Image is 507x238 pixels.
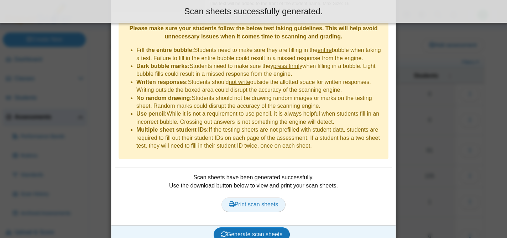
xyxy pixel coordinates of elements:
span: Print scan sheets [229,201,278,207]
b: Use pencil: [136,111,167,117]
b: No random drawing: [136,95,192,101]
span: Generate scan sheets [221,231,283,237]
u: entire [318,47,332,53]
li: If the testing sheets are not prefilled with student data, students are required to fill out thei... [136,126,385,150]
b: Written responses: [136,79,188,85]
li: While it is not a requirement to use pencil, it is always helpful when students fill in an incorr... [136,110,385,126]
u: press firmly [273,63,302,69]
div: Scan sheets have been generated successfully. Use the download button below to view and print you... [115,174,392,220]
b: Fill the entire bubble: [136,47,194,53]
a: Print scan sheets [221,197,286,212]
b: Multiple sheet student IDs: [136,127,209,133]
b: Please make sure your students follow the below test taking guidelines. This will help avoid unne... [129,25,377,39]
li: Students should not be drawing random images or marks on the testing sheet. Random marks could di... [136,94,385,110]
div: Scan sheets successfully generated. [5,5,502,17]
b: Dark bubble marks: [136,63,189,69]
li: Students need to make sure they are filling in the bubble when taking a test. Failure to fill in ... [136,46,385,62]
u: not write [229,79,250,85]
li: Students need to make sure they when filling in a bubble. Light bubble fills could result in a mi... [136,62,385,78]
li: Students should outside the allotted space for written responses. Writing outside the boxed area ... [136,78,385,94]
